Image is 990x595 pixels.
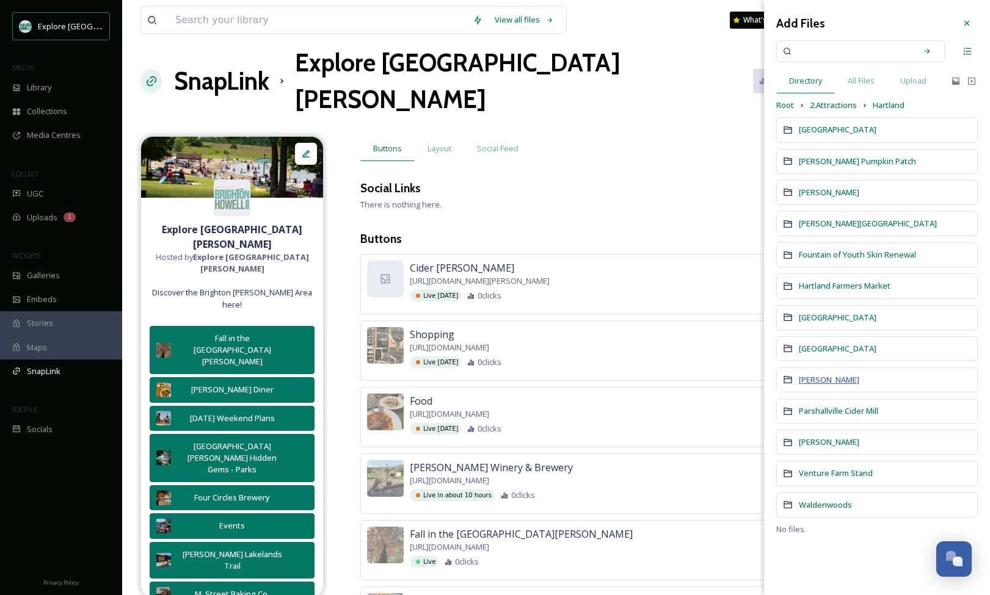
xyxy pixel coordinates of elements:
[410,489,495,501] div: Live in about 10 hours
[410,275,550,287] span: [URL][DOMAIN_NAME][PERSON_NAME]
[489,8,560,32] a: View all files
[799,467,873,478] span: Venture Farm Stand
[27,366,60,377] span: SnapLink
[410,394,432,408] span: Food
[150,513,315,538] button: Events
[410,327,454,342] span: Shopping
[410,342,489,353] span: [URL][DOMAIN_NAME]
[27,82,51,93] span: Library
[477,143,519,154] span: Social Feed
[367,327,404,364] img: 4472244f-5787-4127-9299-69d351347d0c.jpg
[360,230,972,248] h3: Buttons
[12,169,38,178] span: COLLECT
[900,75,926,87] span: Upload
[174,63,269,99] a: SnapLink
[150,542,315,579] button: [PERSON_NAME] Lakelands Trail
[789,75,822,87] span: Directory
[776,15,825,32] h3: Add Files
[753,69,812,93] button: Analytics
[43,579,79,586] span: Privacy Policy
[410,541,489,553] span: [URL][DOMAIN_NAME]
[141,137,323,198] img: cb6c9135-67c4-4434-a57e-82c280aac642.jpg
[367,527,404,563] img: b77f83d9-18a0-420d-8912-733629e4e1b7.jpg
[799,405,878,416] span: Parshallville Cider Mill
[156,450,171,465] img: 1a36001f-5522-4d48-a417-bd9d475dc4a5.jpg
[162,223,302,251] strong: Explore [GEOGRAPHIC_DATA][PERSON_NAME]
[410,356,461,368] div: Live [DATE]
[799,343,876,354] span: [GEOGRAPHIC_DATA]
[410,261,514,275] span: Cider [PERSON_NAME]
[27,129,81,141] span: Media Centres
[799,187,859,198] span: [PERSON_NAME]
[428,143,451,154] span: Layout
[410,556,439,568] div: Live
[147,287,317,310] span: Discover the Brighton [PERSON_NAME] Area here!
[147,251,317,275] span: Hosted by
[410,423,461,435] div: Live [DATE]
[873,99,904,111] span: Hartland
[478,290,501,301] span: 0 clicks
[799,280,890,291] span: Hartland Farmers Market
[38,20,206,32] span: Explore [GEOGRAPHIC_DATA][PERSON_NAME]
[799,124,876,135] span: [GEOGRAPHIC_DATA]
[156,411,171,425] img: ba2e88b1-b1fd-4f6a-a5f5-720137f60cca.jpg
[169,7,467,34] input: Search your library
[936,541,972,577] button: Open Chat
[27,317,53,329] span: Stories
[511,489,535,501] span: 0 clicks
[27,424,53,435] span: Socials
[193,251,309,274] strong: Explore [GEOGRAPHIC_DATA][PERSON_NAME]
[177,549,287,572] div: [PERSON_NAME] Lakelands Trail
[150,326,315,375] button: Fall in the [GEOGRAPHIC_DATA][PERSON_NAME]
[776,524,843,535] span: No files.
[373,143,402,154] span: Buttons
[360,199,442,210] span: There is nothing here.
[12,405,37,414] span: SOCIALS
[156,491,171,505] img: 971ae7f0-0d97-4c31-9a23-1477b8dcfb8c.jpg
[177,333,287,368] div: Fall in the [GEOGRAPHIC_DATA][PERSON_NAME]
[410,290,461,301] div: Live [DATE]
[43,574,79,589] a: Privacy Policy
[150,406,315,431] button: [DATE] Weekend Plans
[367,394,404,430] img: a907dd05-998d-449d-b569-158b425e8aca.jpg
[156,383,171,397] img: b3825d3b-9ea6-4566-b110-bee1711e137d.jpg
[799,499,852,510] span: Waldenwoods
[410,408,489,420] span: [URL][DOMAIN_NAME]
[410,527,633,541] span: Fall in the [GEOGRAPHIC_DATA][PERSON_NAME]
[810,99,857,111] span: 2.Attractions
[410,475,489,486] span: [URL][DOMAIN_NAME]
[410,460,573,475] span: [PERSON_NAME] Winery & Brewery
[150,485,315,510] button: Four Circles Brewery
[27,188,43,200] span: UGC
[799,436,859,447] span: [PERSON_NAME]
[150,434,315,483] button: [GEOGRAPHIC_DATA][PERSON_NAME] Hidden Gems - Parks
[367,460,404,497] img: 6750f976-501e-4164-8f9c-454ca00ae962.jpg
[799,312,876,323] span: [GEOGRAPHIC_DATA]
[455,556,479,568] span: 0 clicks
[177,384,287,395] div: [PERSON_NAME] Diner
[360,179,421,197] h3: Social Links
[799,374,859,385] span: [PERSON_NAME]
[177,441,287,476] div: [GEOGRAPHIC_DATA][PERSON_NAME] Hidden Gems - Parks
[730,12,791,29] a: What's New
[27,342,47,353] span: Maps
[848,75,875,87] span: All Files
[478,423,501,435] span: 0 clicks
[27,270,60,281] span: Galleries
[27,106,67,117] span: Collections
[156,553,171,568] img: 708f119d-de41-4860-b5d6-1fa460655819.jpg
[12,63,34,72] span: MEDIA
[776,99,794,111] span: Root
[799,156,916,167] span: [PERSON_NAME] Pumpkin Patch
[177,492,287,503] div: Four Circles Brewery
[295,45,753,118] h1: Explore [GEOGRAPHIC_DATA][PERSON_NAME]
[27,212,57,223] span: Uploads
[150,377,315,402] button: [PERSON_NAME] Diner
[27,294,57,305] span: Embeds
[20,20,32,32] img: 67e7af72-b6c8-455a-acf8-98e6fe1b68aa.avif
[214,179,250,216] img: 67e7af72-b6c8-455a-acf8-98e6fe1b68aa.avif
[12,251,40,260] span: WIDGETS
